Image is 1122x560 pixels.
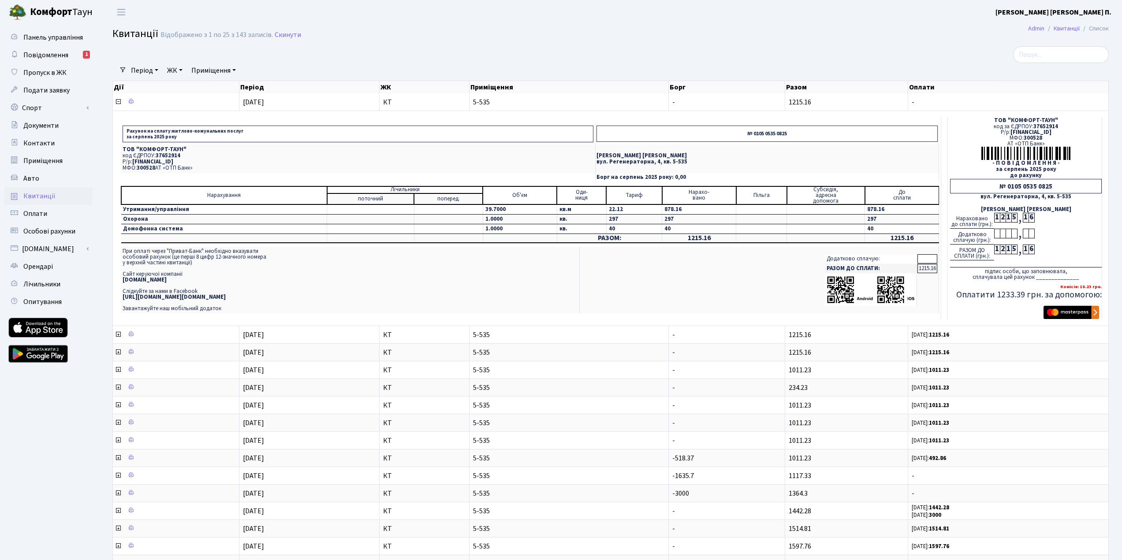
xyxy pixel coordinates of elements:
[473,367,665,374] span: 5-535
[789,436,811,445] span: 1011.23
[789,453,811,463] span: 1011.23
[127,63,162,78] a: Період
[23,156,63,166] span: Приміщення
[950,118,1102,123] div: ТОВ "КОМФОРТ-ТАУН"
[243,383,264,393] span: [DATE]
[473,455,665,462] span: 5-535
[23,262,53,271] span: Орендарі
[929,454,946,462] b: 492.86
[1013,46,1109,63] input: Пошук...
[473,349,665,356] span: 5-535
[23,121,59,130] span: Документи
[23,50,68,60] span: Повідомлення
[383,384,466,391] span: КТ
[1029,213,1034,223] div: 6
[950,213,994,229] div: Нараховано до сплати (грн.):
[243,401,264,410] span: [DATE]
[606,186,662,204] td: Тариф
[383,99,466,106] span: КТ
[383,367,466,374] span: КТ
[23,297,62,307] span: Опитування
[912,366,949,374] small: [DATE]:
[383,490,466,497] span: КТ
[327,186,483,193] td: Лічильники
[30,5,93,20] span: Таун
[606,224,662,234] td: 40
[4,275,93,293] a: Лічильники
[789,365,811,375] span: 1011.23
[557,204,606,215] td: кв.м
[123,293,226,301] b: [URL][DOMAIN_NAME][DOMAIN_NAME]
[473,508,665,515] span: 5-535
[113,81,239,93] th: Дії
[1023,213,1029,223] div: 1
[4,46,93,64] a: Повідомлення1
[994,213,1000,223] div: 1
[669,81,785,93] th: Борг
[912,472,1105,479] span: -
[995,7,1111,18] a: [PERSON_NAME] [PERSON_NAME] П.
[827,275,915,304] img: apps-qrcodes.png
[912,401,949,409] small: [DATE]:
[383,419,466,426] span: КТ
[1000,213,1006,223] div: 2
[9,4,26,21] img: logo.png
[912,384,949,392] small: [DATE]:
[1029,245,1034,254] div: 6
[1006,213,1011,223] div: 1
[995,7,1111,17] b: [PERSON_NAME] [PERSON_NAME] П.
[30,5,72,19] b: Комфорт
[912,349,949,356] small: [DATE]:
[1017,245,1023,255] div: ,
[950,124,1102,130] div: код за ЄДРПОУ:
[950,160,1102,166] div: - П О В І Д О М Л Е Н Н Я -
[606,204,662,215] td: 22.12
[243,453,264,463] span: [DATE]
[160,31,273,39] div: Відображено з 1 по 25 з 143 записів.
[4,99,93,117] a: Спорт
[123,165,593,171] p: МФО: АТ «ОТП Банк»
[950,173,1102,178] div: до рахунку
[662,224,736,234] td: 40
[789,348,811,357] span: 1215.16
[23,279,60,289] span: Лічильники
[929,366,949,374] b: 1011.23
[23,85,70,95] span: Подати заявку
[672,436,675,445] span: -
[123,126,593,142] p: Рахунок на сплату житлово-комунальних послуг за серпень 2025 року
[239,81,379,93] th: Період
[23,33,83,42] span: Панель управління
[865,186,939,204] td: До cплати
[789,506,811,516] span: 1442.28
[912,542,949,550] small: [DATE]:
[1017,213,1023,223] div: ,
[4,258,93,275] a: Орендарі
[112,26,158,41] span: Квитанції
[950,245,994,260] div: РАЗОМ ДО СПЛАТИ (грн.):
[789,383,808,393] span: 234.23
[243,418,264,428] span: [DATE]
[1033,122,1058,130] span: 37652914
[950,179,1102,193] div: № 0105 0535 0825
[672,383,675,393] span: -
[1011,213,1017,223] div: 5
[672,330,675,340] span: -
[275,31,301,39] a: Скинути
[4,117,93,134] a: Документи
[606,214,662,224] td: 297
[383,525,466,532] span: КТ
[1023,245,1029,254] div: 1
[1080,24,1109,33] li: Список
[243,506,264,516] span: [DATE]
[473,331,665,338] span: 5-535
[473,402,665,409] span: 5-535
[865,214,939,224] td: 297
[672,541,675,551] span: -
[243,365,264,375] span: [DATE]
[672,401,675,410] span: -
[912,490,1105,497] span: -
[789,401,811,410] span: 1011.23
[789,418,811,428] span: 1011.23
[950,194,1102,200] div: вул. Регенераторна, 4, кв. 5-535
[825,254,917,263] td: Додатково сплачую:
